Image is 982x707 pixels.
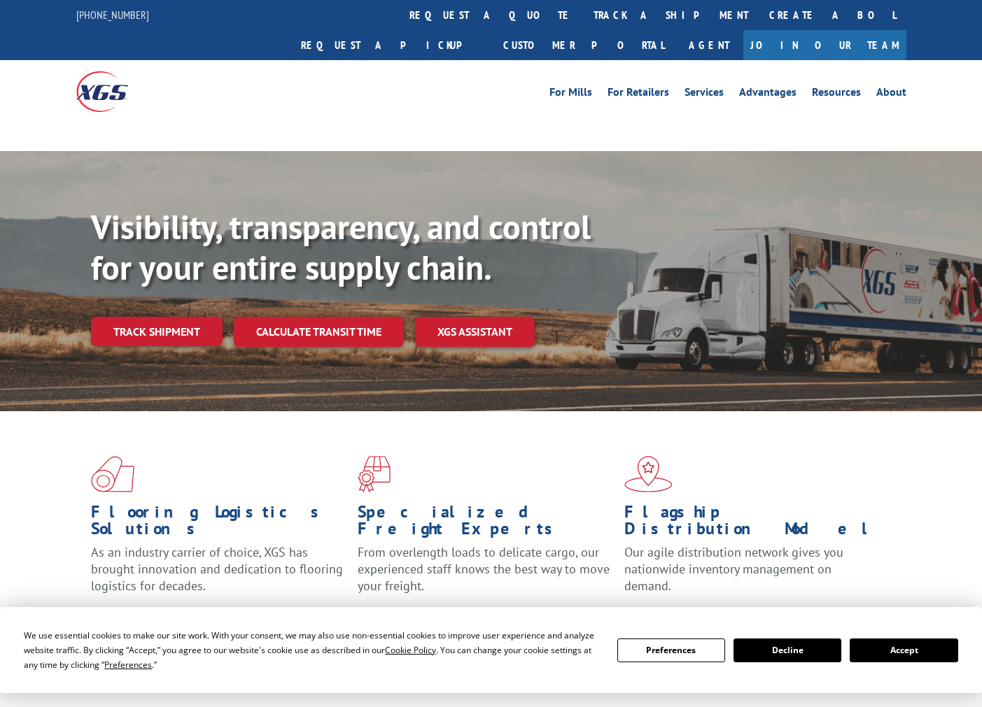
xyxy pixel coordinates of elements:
a: Advantages [739,87,797,102]
img: xgs-icon-total-supply-chain-intelligence-red [91,456,134,492]
a: Customer Portal [493,30,675,60]
span: As an industry carrier of choice, XGS has brought innovation and dedication to flooring logistics... [91,544,343,594]
h1: Flagship Distribution Model [624,504,881,544]
a: Request a pickup [290,30,493,60]
a: About [876,87,906,102]
button: Preferences [617,638,725,662]
h1: Specialized Freight Experts [358,504,614,544]
a: Resources [812,87,861,102]
a: For Retailers [608,87,669,102]
p: From overlength loads to delicate cargo, our experienced staff knows the best way to move your fr... [358,544,614,606]
span: Preferences [104,659,152,671]
img: xgs-icon-flagship-distribution-model-red [624,456,673,492]
a: XGS ASSISTANT [415,317,535,347]
button: Accept [850,638,958,662]
a: For Mills [549,87,592,102]
div: We use essential cookies to make our site work. With your consent, we may also use non-essential ... [24,628,600,672]
img: xgs-icon-focused-on-flooring-red [358,456,391,492]
button: Decline [734,638,841,662]
a: Calculate transit time [234,317,404,347]
b: Visibility, transparency, and control for your entire supply chain. [91,205,591,289]
a: [PHONE_NUMBER] [76,8,149,22]
span: Our agile distribution network gives you nationwide inventory management on demand. [624,544,843,594]
a: Track shipment [91,317,223,346]
span: Cookie Policy [385,644,436,656]
h1: Flooring Logistics Solutions [91,504,347,544]
a: Services [685,87,724,102]
a: Agent [675,30,743,60]
a: Join Our Team [743,30,906,60]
